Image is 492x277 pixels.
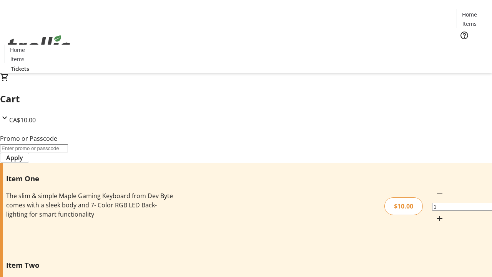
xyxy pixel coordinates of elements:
[462,20,477,28] span: Items
[10,55,25,63] span: Items
[6,191,174,219] div: The slim & simple Maple Gaming Keyboard from Dev Byte comes with a sleek body and 7- Color RGB LE...
[5,46,30,54] a: Home
[384,197,423,215] div: $10.00
[462,10,477,18] span: Home
[457,28,472,43] button: Help
[10,46,25,54] span: Home
[5,55,30,63] a: Items
[6,153,23,162] span: Apply
[6,260,174,270] h3: Item Two
[5,27,73,65] img: Orient E2E Organization bFzNIgylTv's Logo
[6,173,174,184] h3: Item One
[432,211,447,226] button: Increment by one
[463,45,481,53] span: Tickets
[432,186,447,202] button: Decrement by one
[9,116,36,124] span: CA$10.00
[457,45,487,53] a: Tickets
[457,10,482,18] a: Home
[5,65,35,73] a: Tickets
[457,20,482,28] a: Items
[11,65,29,73] span: Tickets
